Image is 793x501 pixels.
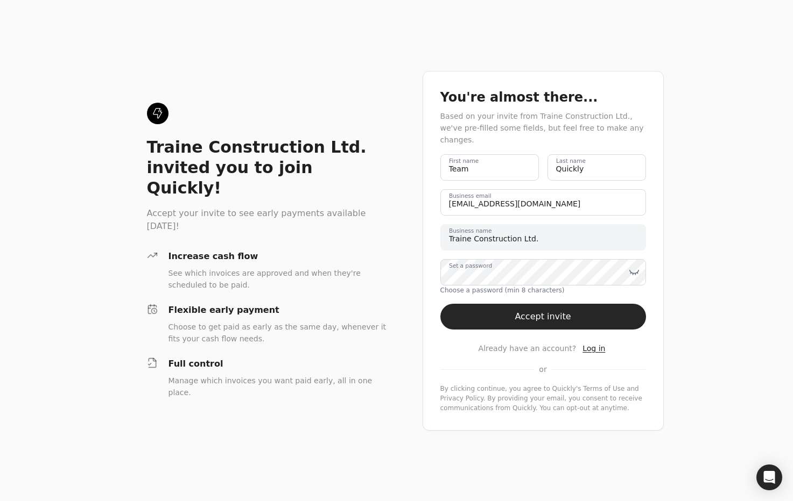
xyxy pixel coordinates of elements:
label: Set a password [449,261,492,270]
a: terms-of-service [583,385,624,392]
label: Business email [449,191,492,200]
a: Log in [583,343,605,354]
span: or [539,364,546,375]
label: Business name [449,226,492,235]
div: Flexible early payment [169,304,388,317]
label: First name [449,156,479,165]
div: By clicking continue, you agree to Quickly's and . By providing your email, you consent to receiv... [440,384,646,413]
div: Open Intercom Messenger [756,464,782,490]
div: Manage which invoices you want paid early, all in one place. [169,375,388,398]
label: Last name [556,156,586,165]
div: You're almost there... [440,89,646,106]
div: Increase cash flow [169,250,388,263]
div: Choose to get paid as early as the same day, whenever it fits your cash flow needs. [169,321,388,345]
span: Already have an account? [479,343,577,354]
div: Choose a password (min 8 characters) [440,285,646,295]
div: See which invoices are approved and when they're scheduled to be paid. [169,267,388,291]
span: Log in [583,344,605,353]
div: Traine Construction Ltd. invited you to join Quickly! [147,137,388,198]
a: privacy-policy [440,395,483,402]
div: Based on your invite from Traine Construction Ltd., we've pre-filled some fields, but feel free t... [440,110,646,146]
div: Full control [169,357,388,370]
button: Accept invite [440,304,646,330]
div: Accept your invite to see early payments available [DATE]! [147,207,388,233]
button: Log in [580,342,607,355]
